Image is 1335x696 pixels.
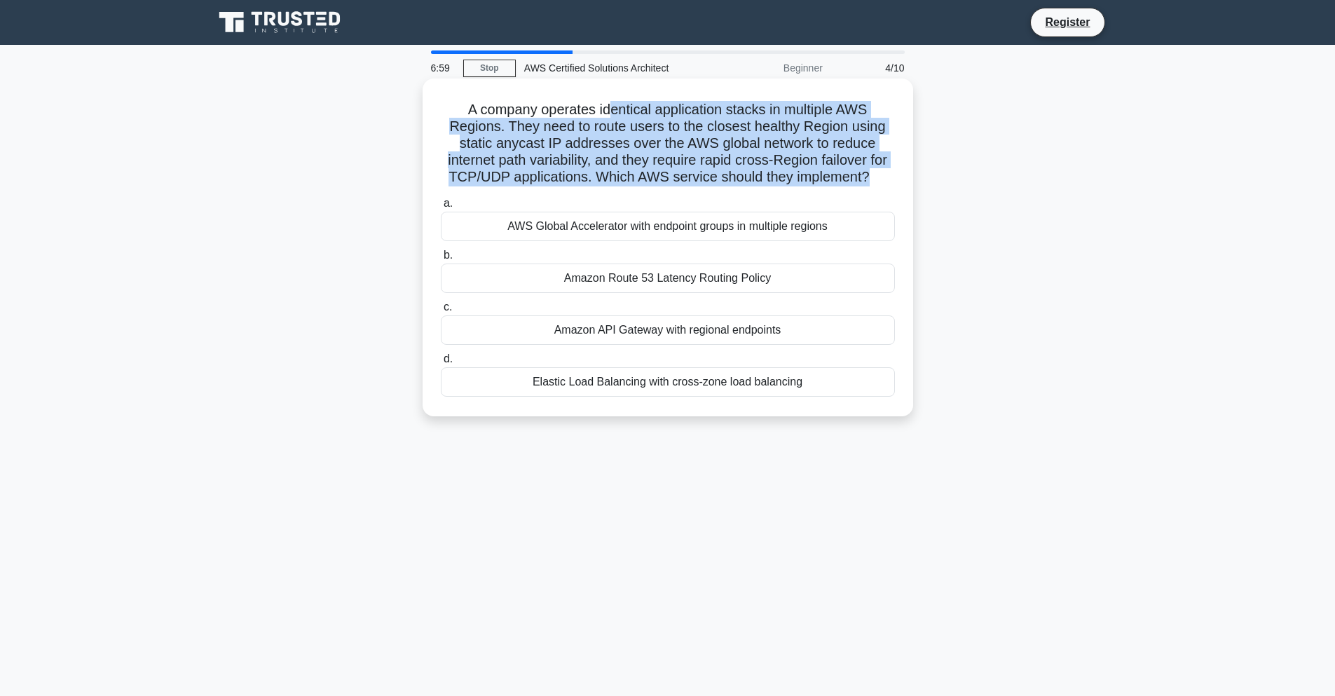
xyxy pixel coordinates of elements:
div: 6:59 [423,54,463,82]
div: Amazon API Gateway with regional endpoints [441,315,895,345]
div: AWS Certified Solutions Architect [516,54,708,82]
div: 4/10 [831,54,913,82]
h5: A company operates identical application stacks in multiple AWS Regions. They need to route users... [439,101,896,186]
div: Amazon Route 53 Latency Routing Policy [441,264,895,293]
div: Beginner [708,54,831,82]
span: b. [444,249,453,261]
a: Stop [463,60,516,77]
span: a. [444,197,453,209]
span: c. [444,301,452,313]
div: Elastic Load Balancing with cross-zone load balancing [441,367,895,397]
span: d. [444,353,453,364]
a: Register [1036,13,1098,31]
div: AWS Global Accelerator with endpoint groups in multiple regions [441,212,895,241]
